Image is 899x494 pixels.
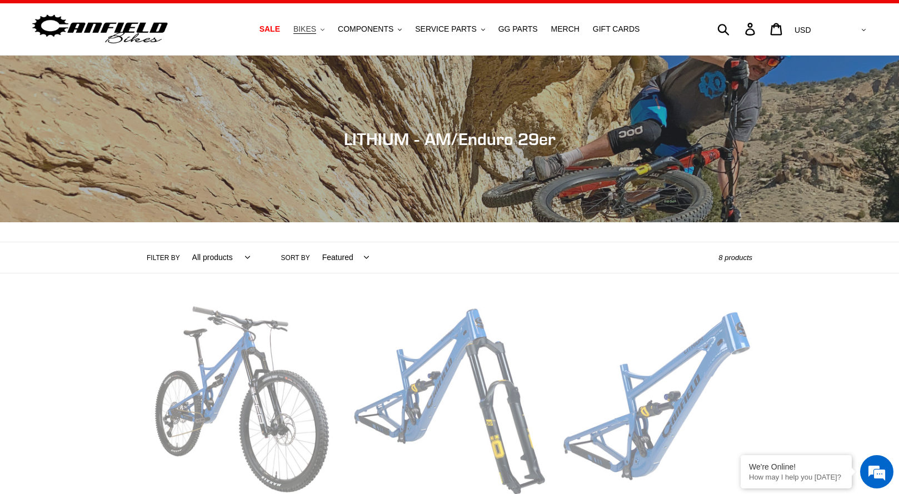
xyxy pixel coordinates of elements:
a: GG PARTS [493,22,543,37]
span: LITHIUM - AM/Enduro 29er [344,129,556,149]
a: MERCH [546,22,585,37]
a: SALE [254,22,286,37]
button: COMPONENTS [332,22,407,37]
label: Sort by [281,253,310,263]
img: Canfield Bikes [31,12,169,47]
input: Search [723,17,752,41]
div: Chat with us now [74,62,203,77]
span: BIKES [293,24,316,34]
textarea: Type your message and hit 'Enter' [6,303,212,342]
p: How may I help you today? [749,473,843,481]
span: COMPONENTS [338,24,393,34]
button: BIKES [288,22,330,37]
img: d_696896380_company_1647369064580_696896380 [36,56,63,83]
div: Minimize live chat window [182,6,209,32]
span: 8 products [718,253,752,262]
label: Filter by [147,253,180,263]
div: We're Online! [749,462,843,471]
div: Navigation go back [12,61,29,78]
a: GIFT CARDS [587,22,646,37]
span: MERCH [551,24,580,34]
button: SERVICE PARTS [409,22,490,37]
span: GIFT CARDS [593,24,640,34]
span: SERVICE PARTS [415,24,476,34]
span: GG PARTS [498,24,538,34]
span: SALE [259,24,280,34]
span: We're online! [64,140,153,252]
